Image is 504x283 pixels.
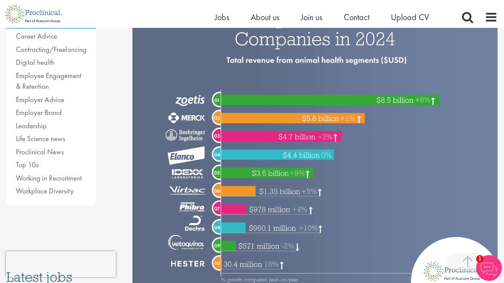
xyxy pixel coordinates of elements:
[391,12,429,23] a: Upload CV
[16,31,57,41] a: Career Advice
[476,255,483,262] span: 1
[476,255,502,281] img: Chatbot
[215,12,229,23] a: Jobs
[344,12,369,23] a: Contact
[16,121,47,130] a: Leadership
[16,95,64,104] a: Employer Advice
[16,108,62,117] a: Employer Brand
[16,147,64,157] a: Proclinical News
[16,134,65,143] a: Life Science news
[16,160,39,169] a: Top 10s
[251,12,279,23] a: About us
[16,173,82,183] a: Working in Recruitment
[301,12,322,23] a: Join us
[16,57,54,67] a: Digital health
[16,71,81,91] a: Employee Engagement & Retention
[6,251,116,277] iframe: reCAPTCHA
[16,45,87,54] a: Contracting/Freelancing
[16,186,74,196] a: Workplace Diversity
